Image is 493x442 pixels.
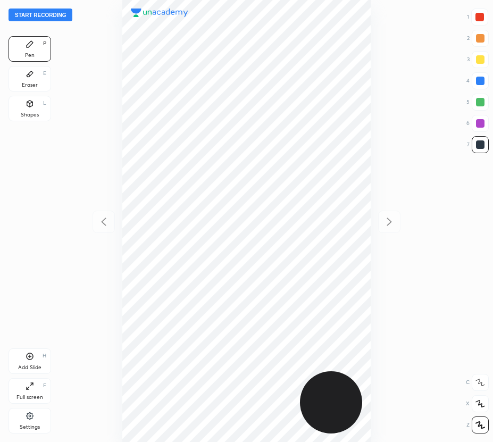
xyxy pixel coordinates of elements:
[466,94,489,111] div: 5
[9,9,72,21] button: Start recording
[466,395,489,412] div: X
[43,71,46,76] div: E
[43,383,46,388] div: F
[466,115,489,132] div: 6
[18,365,41,370] div: Add Slide
[467,30,489,47] div: 2
[16,395,43,400] div: Full screen
[467,136,489,153] div: 7
[43,353,46,358] div: H
[466,374,489,391] div: C
[25,53,35,58] div: Pen
[20,424,40,430] div: Settings
[466,72,489,89] div: 4
[466,416,489,433] div: Z
[467,9,488,26] div: 1
[43,41,46,46] div: P
[43,101,46,106] div: L
[467,51,489,68] div: 3
[22,82,38,88] div: Eraser
[131,9,188,17] img: logo.38c385cc.svg
[21,112,39,118] div: Shapes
